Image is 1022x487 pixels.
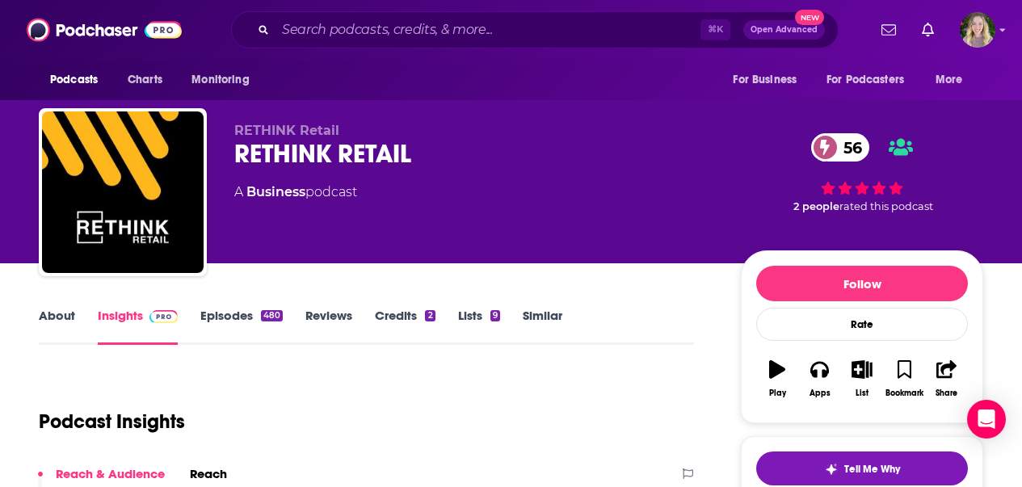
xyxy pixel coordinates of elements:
[810,388,831,398] div: Apps
[190,466,227,481] h2: Reach
[458,308,500,345] a: Lists9
[128,69,162,91] span: Charts
[231,11,839,48] div: Search podcasts, credits, & more...
[960,12,995,48] span: Logged in as lauren19365
[756,451,968,485] button: tell me why sparkleTell Me Why
[967,400,1006,439] div: Open Intercom Messenger
[523,308,562,345] a: Similar
[721,65,817,95] button: open menu
[751,26,818,34] span: Open Advanced
[924,65,983,95] button: open menu
[756,308,968,341] div: Rate
[425,310,435,321] div: 2
[960,12,995,48] img: User Profile
[926,350,968,408] button: Share
[743,20,825,40] button: Open AdvancedNew
[769,388,786,398] div: Play
[191,69,249,91] span: Monitoring
[756,266,968,301] button: Follow
[875,16,902,44] a: Show notifications dropdown
[42,111,204,273] img: RETHINK RETAIL
[816,65,927,95] button: open menu
[305,308,352,345] a: Reviews
[733,69,797,91] span: For Business
[50,69,98,91] span: Podcasts
[936,69,963,91] span: More
[885,388,923,398] div: Bookmark
[180,65,270,95] button: open menu
[844,463,900,476] span: Tell Me Why
[490,310,500,321] div: 9
[960,12,995,48] button: Show profile menu
[275,17,700,43] input: Search podcasts, credits, & more...
[741,123,983,223] div: 56 2 peoplerated this podcast
[98,308,178,345] a: InsightsPodchaser Pro
[793,200,839,212] span: 2 people
[936,388,957,398] div: Share
[700,19,730,40] span: ⌘ K
[841,350,883,408] button: List
[39,308,75,345] a: About
[811,133,870,162] a: 56
[883,350,925,408] button: Bookmark
[234,123,339,138] span: RETHINK Retail
[27,15,182,45] img: Podchaser - Follow, Share and Rate Podcasts
[261,310,283,321] div: 480
[795,10,824,25] span: New
[798,350,840,408] button: Apps
[825,463,838,476] img: tell me why sparkle
[39,65,119,95] button: open menu
[39,409,185,434] h1: Podcast Insights
[826,69,904,91] span: For Podcasters
[56,466,165,481] p: Reach & Audience
[117,65,172,95] a: Charts
[827,133,870,162] span: 56
[234,183,357,202] div: A podcast
[856,388,868,398] div: List
[839,200,933,212] span: rated this podcast
[149,310,178,323] img: Podchaser Pro
[246,184,305,199] a: Business
[375,308,435,345] a: Credits2
[200,308,283,345] a: Episodes480
[756,350,798,408] button: Play
[915,16,940,44] a: Show notifications dropdown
